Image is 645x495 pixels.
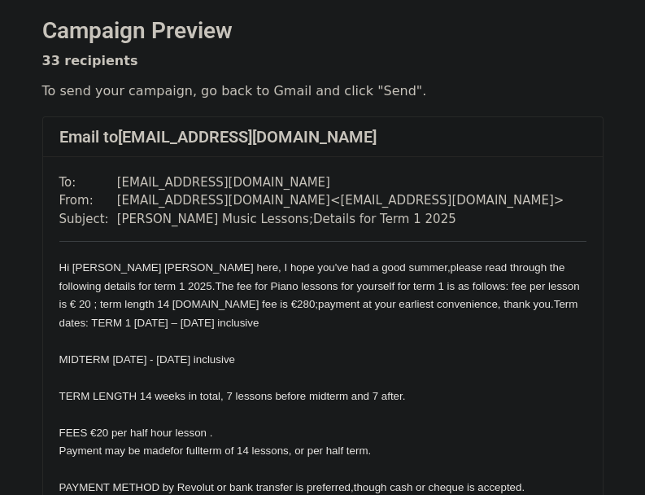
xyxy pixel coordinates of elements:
[59,210,117,229] td: Subject:
[42,17,604,45] h2: Campaign Preview
[117,173,564,192] td: [EMAIL_ADDRESS][DOMAIN_NAME]
[117,210,564,229] td: [PERSON_NAME] Music Lessons;Details for Term 1 2025
[171,445,200,457] span: for full
[42,53,138,68] strong: 33 recipients
[59,191,117,210] td: From:
[42,82,604,99] p: To send your campaign, go back to Gmail and click "Send".
[59,127,586,147] h4: Email to [EMAIL_ADDRESS][DOMAIN_NAME]
[117,191,564,210] td: [EMAIL_ADDRESS][DOMAIN_NAME] < [EMAIL_ADDRESS][DOMAIN_NAME] >
[59,173,117,192] td: To:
